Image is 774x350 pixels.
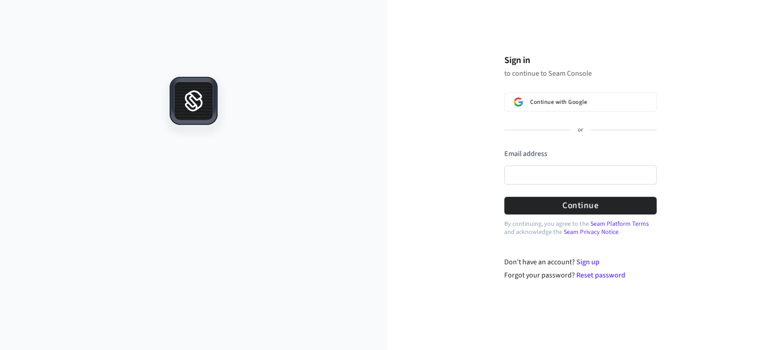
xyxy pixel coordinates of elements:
h1: Sign in [504,53,657,67]
img: Sign in with Google [514,97,523,107]
a: Sign up [576,257,599,267]
a: Seam Privacy Notice [564,228,618,237]
a: Reset password [576,270,625,280]
p: By continuing, you agree to the and acknowledge the . [504,220,657,236]
p: or [578,126,583,134]
label: Email address [504,149,547,159]
span: Continue with Google [530,98,587,106]
button: Sign in with GoogleContinue with Google [504,92,657,112]
div: Forgot your password? [504,270,657,281]
p: to continue to Seam Console [504,69,657,78]
a: Seam Platform Terms [590,219,648,228]
button: Continue [504,197,657,214]
div: Don't have an account? [504,257,657,267]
